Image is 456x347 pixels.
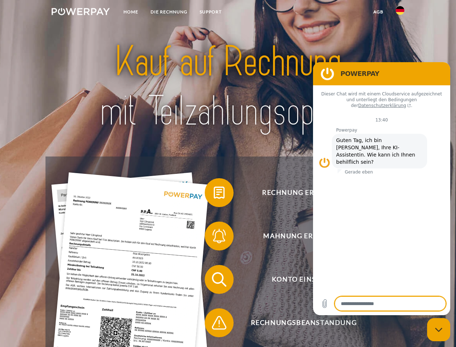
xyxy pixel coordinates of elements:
img: logo-powerpay-white.svg [52,8,110,15]
img: qb_warning.svg [210,314,228,332]
a: SUPPORT [194,5,228,18]
button: Konto einsehen [205,265,392,294]
button: Rechnungsbeanstandung [205,308,392,337]
button: Mahnung erhalten? [205,222,392,250]
span: Mahnung erhalten? [215,222,392,250]
a: DIE RECHNUNG [144,5,194,18]
span: Konto einsehen [215,265,392,294]
iframe: Messaging-Fenster [313,62,450,315]
iframe: Schaltfläche zum Öffnen des Messaging-Fensters; Konversation läuft [427,318,450,341]
img: qb_bell.svg [210,227,228,245]
span: Rechnungsbeanstandung [215,308,392,337]
img: de [396,6,404,15]
img: title-powerpay_de.svg [69,35,387,138]
span: Rechnung erhalten? [215,178,392,207]
img: qb_search.svg [210,270,228,288]
a: Home [117,5,144,18]
a: agb [367,5,390,18]
img: qb_bill.svg [210,184,228,202]
button: Rechnung erhalten? [205,178,392,207]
